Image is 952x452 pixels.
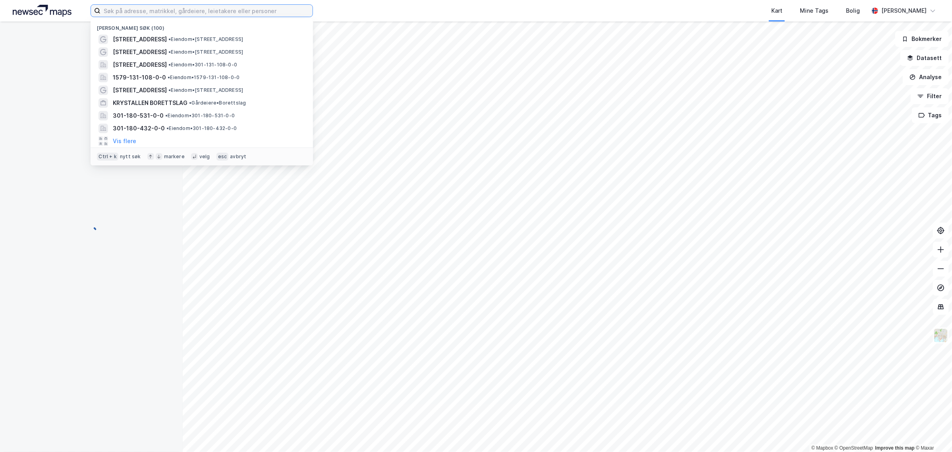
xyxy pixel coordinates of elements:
[189,100,191,106] span: •
[168,87,243,93] span: Eiendom • [STREET_ADDRESS]
[846,6,860,16] div: Bolig
[166,125,169,131] span: •
[91,19,313,33] div: [PERSON_NAME] søk (100)
[164,153,185,160] div: markere
[771,6,782,16] div: Kart
[199,153,210,160] div: velg
[13,5,71,17] img: logo.a4113a55bc3d86da70a041830d287a7e.svg
[168,49,171,55] span: •
[113,47,167,57] span: [STREET_ADDRESS]
[168,87,171,93] span: •
[113,35,167,44] span: [STREET_ADDRESS]
[168,62,171,68] span: •
[168,74,170,80] span: •
[168,74,239,81] span: Eiendom • 1579-131-108-0-0
[800,6,828,16] div: Mine Tags
[895,31,949,47] button: Bokmerker
[120,153,141,160] div: nytt søk
[230,153,246,160] div: avbryt
[216,153,229,161] div: esc
[113,124,165,133] span: 301-180-432-0-0
[168,36,243,43] span: Eiendom • [STREET_ADDRESS]
[912,414,952,452] div: Kontrollprogram for chat
[113,60,167,70] span: [STREET_ADDRESS]
[912,107,949,123] button: Tags
[933,328,948,343] img: Z
[168,36,171,42] span: •
[881,6,927,16] div: [PERSON_NAME]
[85,226,98,239] img: spinner.a6d8c91a73a9ac5275cf975e30b51cfb.svg
[113,111,164,120] span: 301-180-531-0-0
[189,100,246,106] span: Gårdeiere • Borettslag
[912,414,952,452] iframe: Chat Widget
[875,445,915,451] a: Improve this map
[113,98,187,108] span: KRYSTALLEN BORETTSLAG
[811,445,833,451] a: Mapbox
[100,5,313,17] input: Søk på adresse, matrikkel, gårdeiere, leietakere eller personer
[113,85,167,95] span: [STREET_ADDRESS]
[97,153,118,161] div: Ctrl + k
[113,73,166,82] span: 1579-131-108-0-0
[165,113,168,118] span: •
[903,69,949,85] button: Analyse
[113,136,136,146] button: Vis flere
[168,49,243,55] span: Eiendom • [STREET_ADDRESS]
[835,445,873,451] a: OpenStreetMap
[166,125,237,132] span: Eiendom • 301-180-432-0-0
[911,88,949,104] button: Filter
[168,62,237,68] span: Eiendom • 301-131-108-0-0
[165,113,235,119] span: Eiendom • 301-180-531-0-0
[900,50,949,66] button: Datasett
